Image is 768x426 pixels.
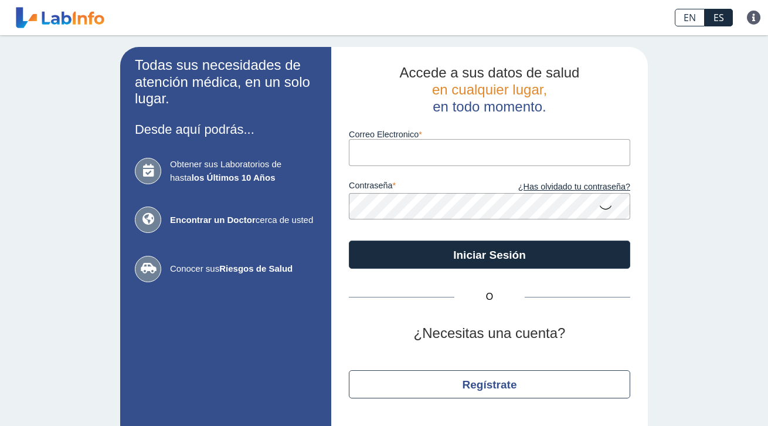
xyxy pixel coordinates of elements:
b: Encontrar un Doctor [170,215,256,225]
a: ¿Has olvidado tu contraseña? [490,181,630,194]
h2: Todas sus necesidades de atención médica, en un solo lugar. [135,57,317,107]
h3: Desde aquí podrás... [135,122,317,137]
span: Obtener sus Laboratorios de hasta [170,158,317,184]
b: los Últimos 10 Años [192,173,276,182]
a: ES [705,9,733,26]
span: en todo momento. [433,99,546,114]
span: O [454,290,525,304]
button: Iniciar Sesión [349,241,630,269]
span: cerca de usted [170,214,317,227]
span: Accede a sus datos de salud [400,65,580,80]
label: contraseña [349,181,490,194]
button: Regístrate [349,370,630,398]
h2: ¿Necesitas una cuenta? [349,325,630,342]
a: EN [675,9,705,26]
label: Correo Electronico [349,130,630,139]
span: en cualquier lugar, [432,82,547,97]
span: Conocer sus [170,262,317,276]
b: Riesgos de Salud [219,263,293,273]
